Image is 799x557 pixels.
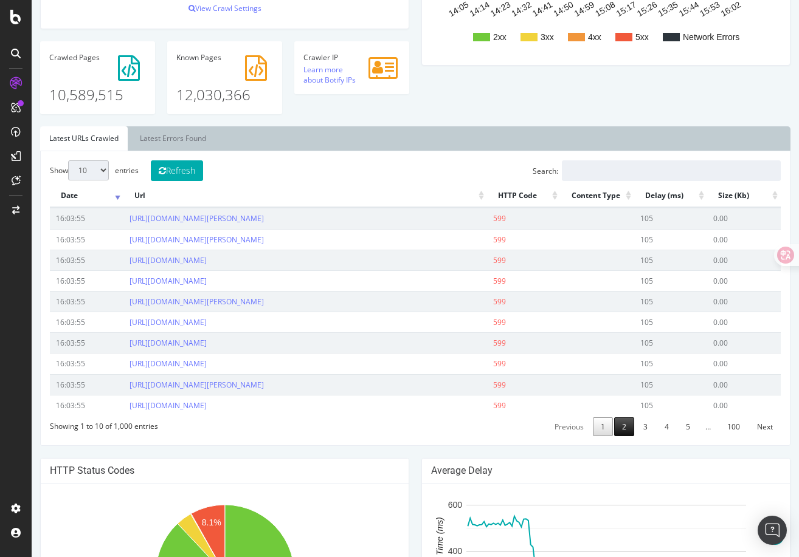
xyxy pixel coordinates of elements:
td: 16:03:55 [18,250,92,270]
span: 599 [462,213,474,224]
td: 105 [603,270,676,291]
td: 105 [603,374,676,395]
div: Showing 1 to 10 of 1,000 entries [18,415,126,431]
a: [URL][DOMAIN_NAME][PERSON_NAME] [98,380,232,390]
a: 4 [625,417,645,436]
td: 0.00 [676,270,749,291]
span: 599 [462,358,474,369]
a: [URL][DOMAIN_NAME] [98,255,175,265]
a: Latest Errors Found [99,126,184,151]
button: Refresh [119,160,171,181]
th: HTTP Code: activate to sort column ascending [455,184,529,208]
a: [URL][DOMAIN_NAME][PERSON_NAME] [98,296,232,307]
td: 0.00 [676,374,749,395]
p: 10,589,515 [18,64,114,105]
select: Showentries [36,160,77,180]
td: 0.00 [676,208,749,228]
span: 599 [462,380,474,390]
a: Previous [515,417,560,436]
a: Next [718,417,749,436]
td: 16:03:55 [18,353,92,374]
td: 105 [603,353,676,374]
td: 16:03:55 [18,332,92,353]
input: Search: [530,160,749,181]
td: 105 [603,312,676,332]
td: 16:03:55 [18,208,92,228]
td: 16:03:55 [18,312,92,332]
td: 0.00 [676,395,749,415]
td: 16:03:55 [18,270,92,291]
h4: Pages Crawled [18,53,114,61]
a: [URL][DOMAIN_NAME] [98,338,175,348]
td: 105 [603,229,676,250]
span: 599 [462,296,474,307]
text: 8.1% [170,517,190,527]
td: 0.00 [676,312,749,332]
span: 599 [462,317,474,327]
td: 0.00 [676,250,749,270]
a: [URL][DOMAIN_NAME] [98,317,175,327]
th: Size (Kb): activate to sort column ascending [676,184,749,208]
td: 105 [603,208,676,228]
text: 2xx [462,32,475,42]
th: Delay (ms): activate to sort column ascending [603,184,676,208]
text: 5xx [604,32,617,42]
span: 599 [462,338,474,348]
h4: Pages Known [145,53,241,61]
div: Open Intercom Messenger [758,516,787,545]
a: 100 [688,417,716,436]
td: 16:03:55 [18,395,92,415]
a: [URL][DOMAIN_NAME] [98,276,175,286]
text: 3xx [509,32,522,42]
span: … [666,422,687,432]
span: 599 [462,255,474,265]
td: 105 [603,291,676,312]
text: 4xx [556,32,570,42]
th: Content Type: activate to sort column ascending [529,184,603,208]
a: [URL][DOMAIN_NAME][PERSON_NAME] [98,234,232,245]
td: 105 [603,332,676,353]
span: 599 [462,276,474,286]
label: Show entries [18,160,107,180]
a: [URL][DOMAIN_NAME][PERSON_NAME] [98,213,232,224]
text: 600 [417,500,431,510]
h4: Average Delay [400,465,749,477]
th: Url: activate to sort column ascending [92,184,456,208]
th: Date: activate to sort column ascending [18,184,92,208]
td: 0.00 [676,332,749,353]
a: Learn more about Botify IPs [272,64,324,85]
td: 0.00 [676,229,749,250]
h4: HTTP Status Codes [18,465,368,477]
a: 1 [561,417,581,436]
text: Network Errors [651,32,708,42]
a: 5 [646,417,666,436]
td: 16:03:55 [18,229,92,250]
text: 400 [417,546,431,556]
h4: Crawler IP [272,53,368,61]
td: 0.00 [676,291,749,312]
a: [URL][DOMAIN_NAME] [98,400,175,411]
span: 599 [462,400,474,411]
td: 16:03:55 [18,291,92,312]
td: 0.00 [676,353,749,374]
label: Search: [501,160,749,181]
a: [URL][DOMAIN_NAME] [98,358,175,369]
span: 599 [462,234,474,245]
a: 2 [583,417,603,436]
a: 3 [604,417,624,436]
td: 16:03:55 [18,374,92,395]
p: 12,030,366 [145,64,241,105]
a: Latest URLs Crawled [9,126,96,151]
td: 105 [603,395,676,415]
p: View Crawl Settings [18,3,368,13]
td: 105 [603,250,676,270]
